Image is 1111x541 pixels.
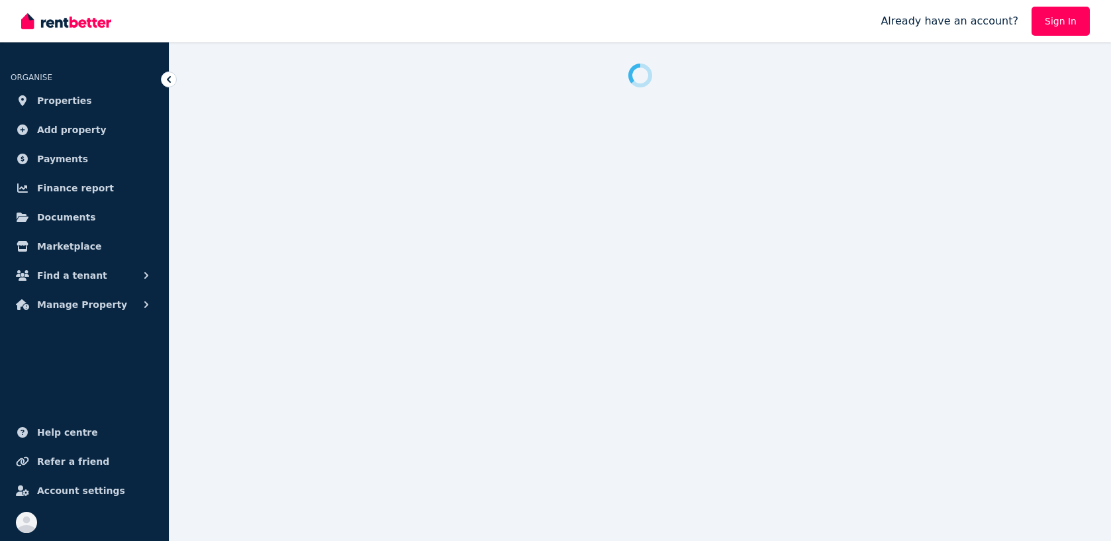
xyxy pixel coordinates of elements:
[11,175,158,201] a: Finance report
[37,209,96,225] span: Documents
[11,87,158,114] a: Properties
[37,180,114,196] span: Finance report
[11,204,158,230] a: Documents
[11,291,158,318] button: Manage Property
[11,448,158,475] a: Refer a friend
[1032,7,1090,36] a: Sign In
[11,477,158,504] a: Account settings
[37,93,92,109] span: Properties
[37,238,101,254] span: Marketplace
[37,483,125,499] span: Account settings
[11,73,52,82] span: ORGANISE
[37,122,107,138] span: Add property
[37,151,88,167] span: Payments
[37,297,127,313] span: Manage Property
[37,454,109,469] span: Refer a friend
[11,419,158,446] a: Help centre
[37,268,107,283] span: Find a tenant
[11,233,158,260] a: Marketplace
[11,117,158,143] a: Add property
[881,13,1018,29] span: Already have an account?
[21,11,111,31] img: RentBetter
[37,424,98,440] span: Help centre
[11,262,158,289] button: Find a tenant
[11,146,158,172] a: Payments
